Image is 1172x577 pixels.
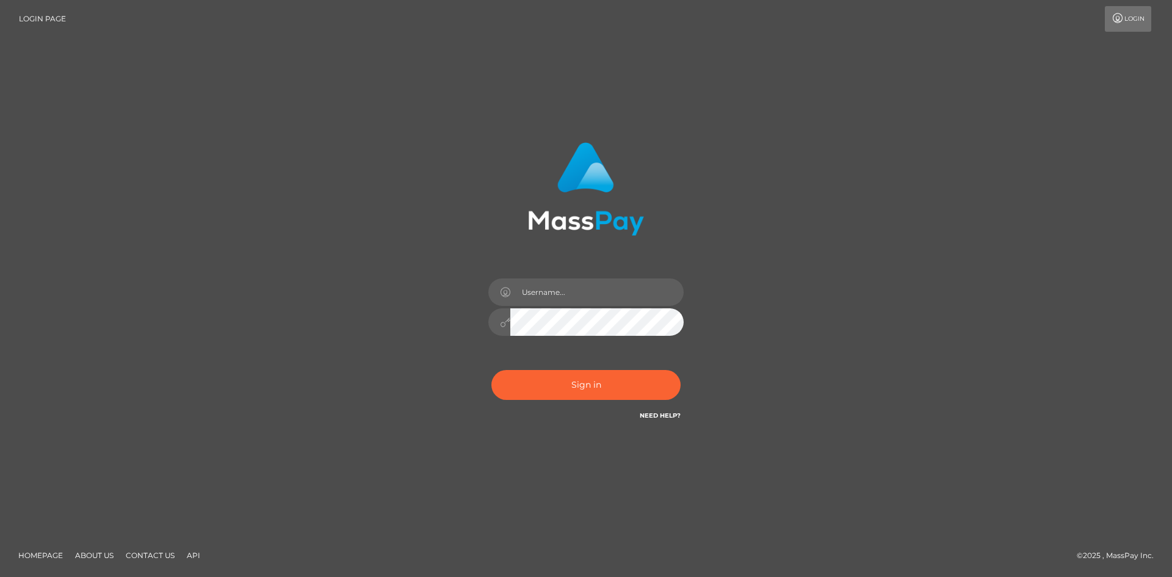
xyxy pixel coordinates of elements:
button: Sign in [491,370,681,400]
div: © 2025 , MassPay Inc. [1077,549,1163,562]
img: MassPay Login [528,142,644,236]
a: Homepage [13,546,68,565]
a: About Us [70,546,118,565]
a: API [182,546,205,565]
a: Contact Us [121,546,179,565]
a: Need Help? [640,412,681,419]
a: Login [1105,6,1151,32]
a: Login Page [19,6,66,32]
input: Username... [510,278,684,306]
